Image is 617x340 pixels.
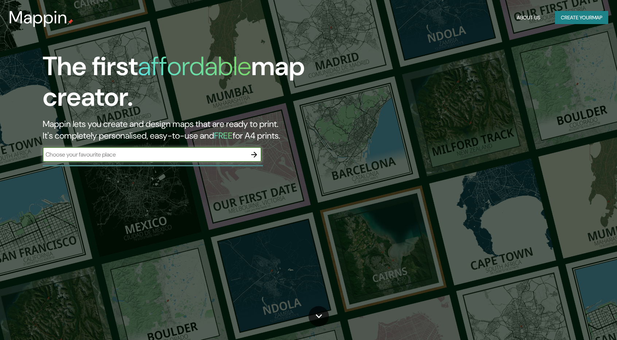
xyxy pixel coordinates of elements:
h1: affordable [138,49,251,83]
h1: The first map creator. [43,51,351,118]
h3: Mappin [9,7,67,28]
button: About Us [514,11,543,24]
input: Choose your favourite place [43,150,247,159]
button: Create yourmap [555,11,608,24]
img: mappin-pin [67,19,73,25]
h5: FREE [214,130,233,141]
h2: Mappin lets you create and design maps that are ready to print. It's completely personalised, eas... [43,118,351,142]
